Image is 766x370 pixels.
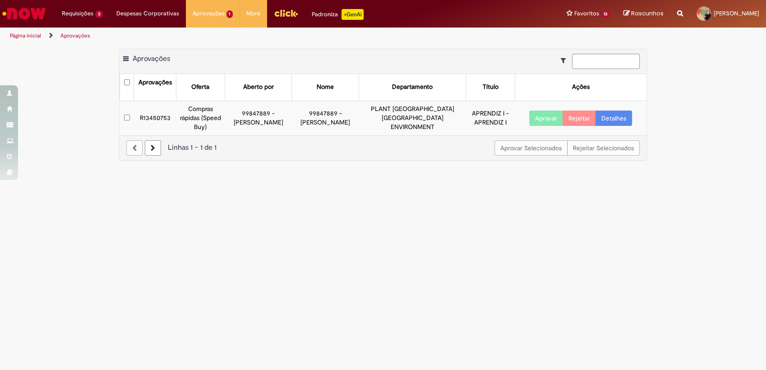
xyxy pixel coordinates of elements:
button: Aprovar [529,111,563,126]
div: Título [483,83,498,92]
span: Requisições [62,9,93,18]
a: Aprovações [60,32,90,39]
div: Aberto por [243,83,274,92]
td: 99847889 - [PERSON_NAME] [292,101,359,135]
td: Compras rápidas (Speed Buy) [176,101,225,135]
td: APRENDIZ I - APRENDIZ I [466,101,515,135]
button: Rejeitar [563,111,596,126]
div: Aprovações [138,78,171,87]
ul: Trilhas de página [7,28,504,44]
div: Padroniza [312,9,364,20]
td: PLANT [GEOGRAPHIC_DATA] [GEOGRAPHIC_DATA] ENVIRONMENT [359,101,466,135]
span: [PERSON_NAME] [714,9,759,17]
span: Aprovações [193,9,225,18]
i: Mostrar filtros para: Suas Solicitações [561,57,570,64]
span: 3 [95,10,103,18]
span: 1 [226,10,233,18]
img: ServiceNow [1,5,47,23]
a: Rascunhos [623,9,664,18]
th: Aprovações [134,74,176,101]
span: More [246,9,260,18]
span: Favoritos [574,9,599,18]
td: R13450753 [134,101,176,135]
div: Oferta [191,83,209,92]
span: Aprovações [133,54,170,63]
td: 99847889 - [PERSON_NAME] [225,101,291,135]
span: Rascunhos [631,9,664,18]
span: 13 [601,10,610,18]
a: Página inicial [10,32,41,39]
div: Linhas 1 − 1 de 1 [126,143,640,153]
div: Departamento [392,83,433,92]
img: click_logo_yellow_360x200.png [274,6,298,20]
span: Despesas Corporativas [116,9,179,18]
div: Ações [572,83,590,92]
div: Nome [317,83,334,92]
p: +GenAi [341,9,364,20]
a: Detalhes [595,111,632,126]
